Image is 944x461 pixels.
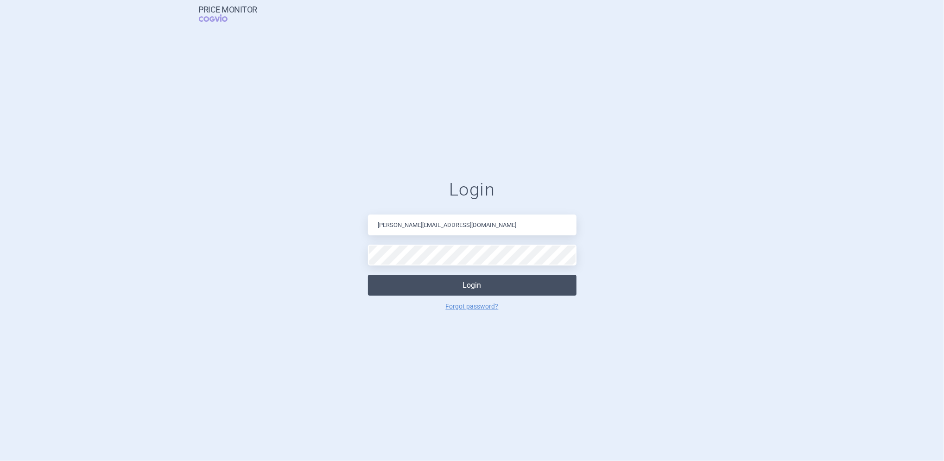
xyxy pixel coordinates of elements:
[199,5,258,23] a: Price MonitorCOGVIO
[446,303,499,309] a: Forgot password?
[199,5,258,14] strong: Price Monitor
[368,179,577,201] h1: Login
[368,275,577,296] button: Login
[368,215,577,235] input: Email
[199,14,241,22] span: COGVIO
